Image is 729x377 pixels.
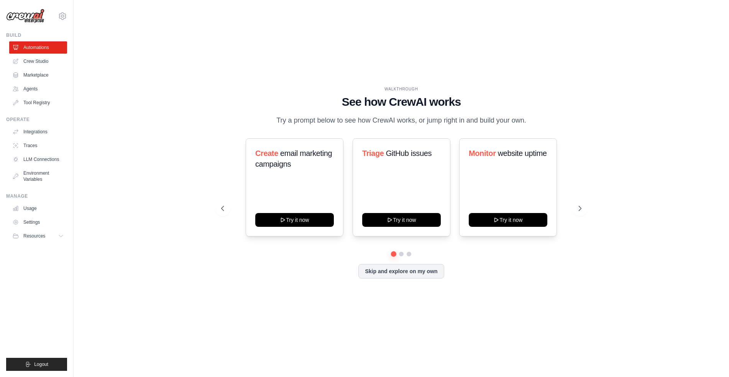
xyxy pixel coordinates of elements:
[6,193,67,199] div: Manage
[255,149,332,168] span: email marketing campaigns
[9,83,67,95] a: Agents
[498,149,547,157] span: website uptime
[9,167,67,185] a: Environment Variables
[9,202,67,215] a: Usage
[6,9,44,23] img: Logo
[255,213,334,227] button: Try it now
[23,233,45,239] span: Resources
[273,115,530,126] p: Try a prompt below to see how CrewAI works, or jump right in and build your own.
[9,55,67,67] a: Crew Studio
[9,153,67,166] a: LLM Connections
[9,216,67,228] a: Settings
[9,97,67,109] a: Tool Registry
[9,126,67,138] a: Integrations
[6,32,67,38] div: Build
[255,149,278,157] span: Create
[6,116,67,123] div: Operate
[9,139,67,152] a: Traces
[469,213,547,227] button: Try it now
[9,69,67,81] a: Marketplace
[386,149,431,157] span: GitHub issues
[358,264,444,279] button: Skip and explore on my own
[6,358,67,371] button: Logout
[362,213,441,227] button: Try it now
[221,95,581,109] h1: See how CrewAI works
[9,41,67,54] a: Automations
[221,86,581,92] div: WALKTHROUGH
[9,230,67,242] button: Resources
[469,149,496,157] span: Monitor
[34,361,48,367] span: Logout
[362,149,384,157] span: Triage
